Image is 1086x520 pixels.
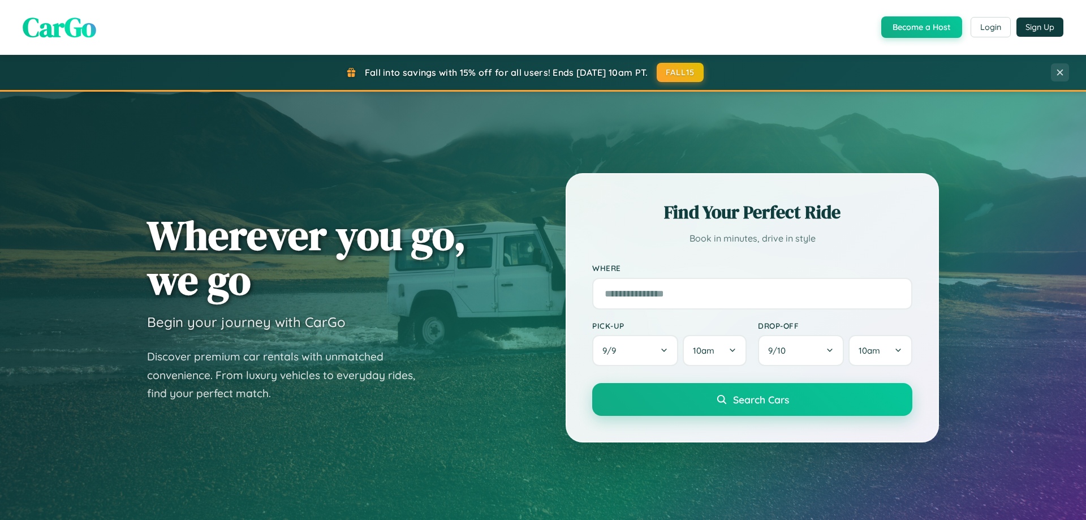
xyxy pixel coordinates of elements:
[592,230,912,247] p: Book in minutes, drive in style
[758,335,844,366] button: 9/10
[147,213,466,302] h1: Wherever you go, we go
[768,345,791,356] span: 9 / 10
[657,63,704,82] button: FALL15
[1016,18,1063,37] button: Sign Up
[147,313,346,330] h3: Begin your journey with CarGo
[592,264,912,273] label: Where
[592,321,747,330] label: Pick-up
[592,200,912,225] h2: Find Your Perfect Ride
[592,383,912,416] button: Search Cars
[848,335,912,366] button: 10am
[147,347,430,403] p: Discover premium car rentals with unmatched convenience. From luxury vehicles to everyday rides, ...
[859,345,880,356] span: 10am
[365,67,648,78] span: Fall into savings with 15% off for all users! Ends [DATE] 10am PT.
[881,16,962,38] button: Become a Host
[592,335,678,366] button: 9/9
[693,345,714,356] span: 10am
[602,345,622,356] span: 9 / 9
[23,8,96,46] span: CarGo
[733,393,789,406] span: Search Cars
[683,335,747,366] button: 10am
[971,17,1011,37] button: Login
[758,321,912,330] label: Drop-off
